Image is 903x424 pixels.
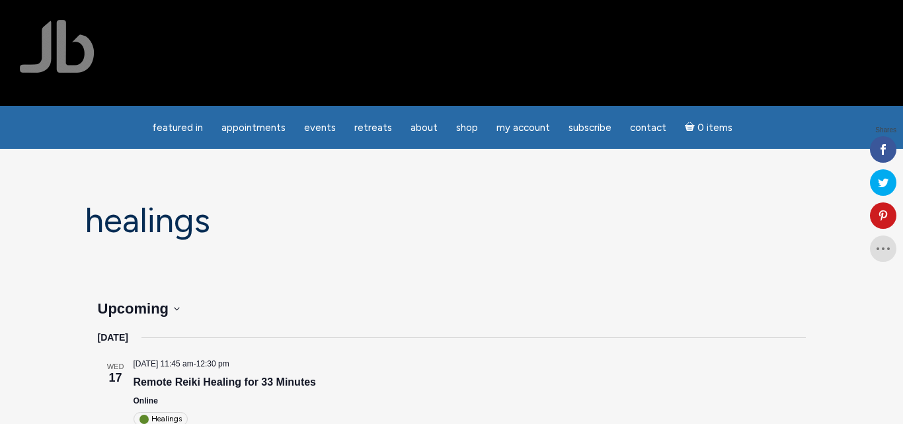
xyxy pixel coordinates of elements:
[98,361,134,372] span: Wed
[98,369,134,387] span: 17
[296,115,344,141] a: Events
[134,396,158,405] span: Online
[152,122,203,134] span: featured in
[144,115,211,141] a: featured in
[221,122,286,134] span: Appointments
[196,359,229,368] span: 12:30 pm
[630,122,666,134] span: Contact
[98,300,169,317] span: Upcoming
[214,115,294,141] a: Appointments
[98,330,128,345] time: [DATE]
[489,115,558,141] a: My Account
[622,115,674,141] a: Contact
[346,115,400,141] a: Retreats
[875,127,896,134] span: Shares
[134,359,229,368] time: -
[403,115,446,141] a: About
[677,114,740,141] a: Cart0 items
[448,115,486,141] a: Shop
[134,359,194,368] span: [DATE] 11:45 am
[98,298,180,319] button: Upcoming
[496,122,550,134] span: My Account
[20,20,95,73] img: Jamie Butler. The Everyday Medium
[354,122,392,134] span: Retreats
[697,123,732,133] span: 0 items
[134,376,317,388] a: Remote Reiki Healing for 33 Minutes
[561,115,619,141] a: Subscribe
[304,122,336,134] span: Events
[85,202,818,239] h1: Healings
[456,122,478,134] span: Shop
[685,122,697,134] i: Cart
[569,122,611,134] span: Subscribe
[411,122,438,134] span: About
